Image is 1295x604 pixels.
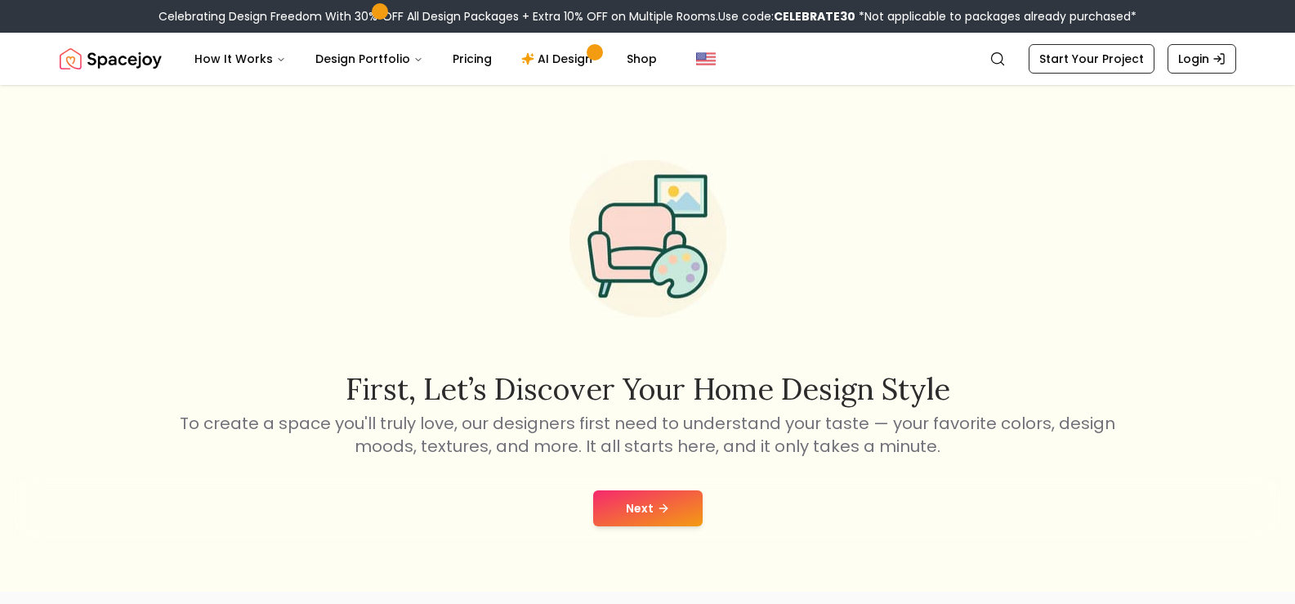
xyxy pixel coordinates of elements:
[60,33,1236,85] nav: Global
[543,134,752,343] img: Start Style Quiz Illustration
[1168,44,1236,74] a: Login
[614,43,670,75] a: Shop
[696,49,716,69] img: United States
[181,43,670,75] nav: Main
[774,8,855,25] b: CELEBRATE30
[159,8,1136,25] div: Celebrating Design Freedom With 30% OFF All Design Packages + Extra 10% OFF on Multiple Rooms.
[718,8,855,25] span: Use code:
[60,43,162,75] img: Spacejoy Logo
[177,373,1119,405] h2: First, let’s discover your home design style
[177,412,1119,458] p: To create a space you'll truly love, our designers first need to understand your taste — your fav...
[855,8,1136,25] span: *Not applicable to packages already purchased*
[1029,44,1154,74] a: Start Your Project
[60,43,162,75] a: Spacejoy
[508,43,610,75] a: AI Design
[302,43,436,75] button: Design Portfolio
[181,43,299,75] button: How It Works
[593,490,703,526] button: Next
[440,43,505,75] a: Pricing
